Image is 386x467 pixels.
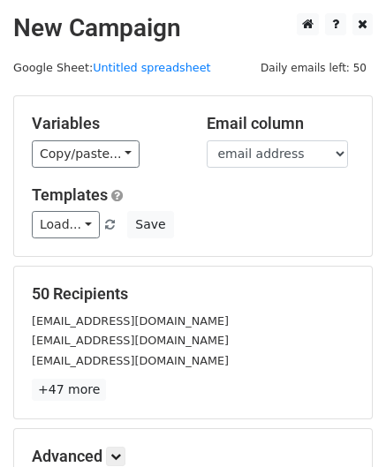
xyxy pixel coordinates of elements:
h2: New Campaign [13,13,373,43]
h5: 50 Recipients [32,284,354,304]
button: Save [127,211,173,238]
a: Untitled spreadsheet [93,61,210,74]
small: Google Sheet: [13,61,211,74]
a: +47 more [32,379,106,401]
small: [EMAIL_ADDRESS][DOMAIN_NAME] [32,314,229,328]
span: Daily emails left: 50 [254,58,373,78]
h5: Advanced [32,447,354,466]
small: [EMAIL_ADDRESS][DOMAIN_NAME] [32,334,229,347]
a: Load... [32,211,100,238]
small: [EMAIL_ADDRESS][DOMAIN_NAME] [32,354,229,367]
h5: Email column [207,114,355,133]
a: Copy/paste... [32,140,140,168]
a: Templates [32,185,108,204]
h5: Variables [32,114,180,133]
a: Daily emails left: 50 [254,61,373,74]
